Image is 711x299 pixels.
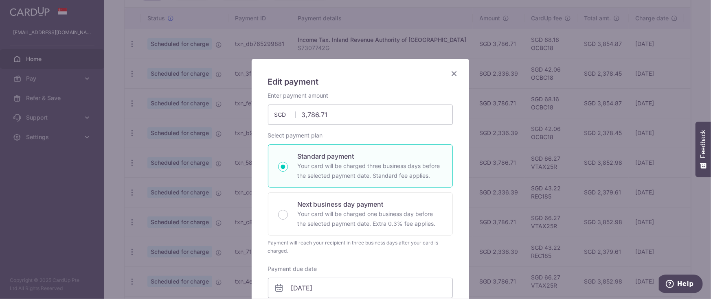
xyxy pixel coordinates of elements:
[659,275,703,295] iframe: Opens a widget where you can find more information
[700,130,707,158] span: Feedback
[298,151,443,161] p: Standard payment
[268,131,323,140] label: Select payment plan
[268,265,317,273] label: Payment due date
[268,239,453,255] div: Payment will reach your recipient in three business days after your card is charged.
[268,75,453,88] h5: Edit payment
[268,278,453,298] input: DD / MM / YYYY
[274,111,296,119] span: SGD
[268,105,453,125] input: 0.00
[268,92,329,100] label: Enter payment amount
[298,209,443,229] p: Your card will be charged one business day before the selected payment date. Extra 0.3% fee applies.
[298,161,443,181] p: Your card will be charged three business days before the selected payment date. Standard fee appl...
[696,122,711,177] button: Feedback - Show survey
[450,69,459,79] button: Close
[298,199,443,209] p: Next business day payment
